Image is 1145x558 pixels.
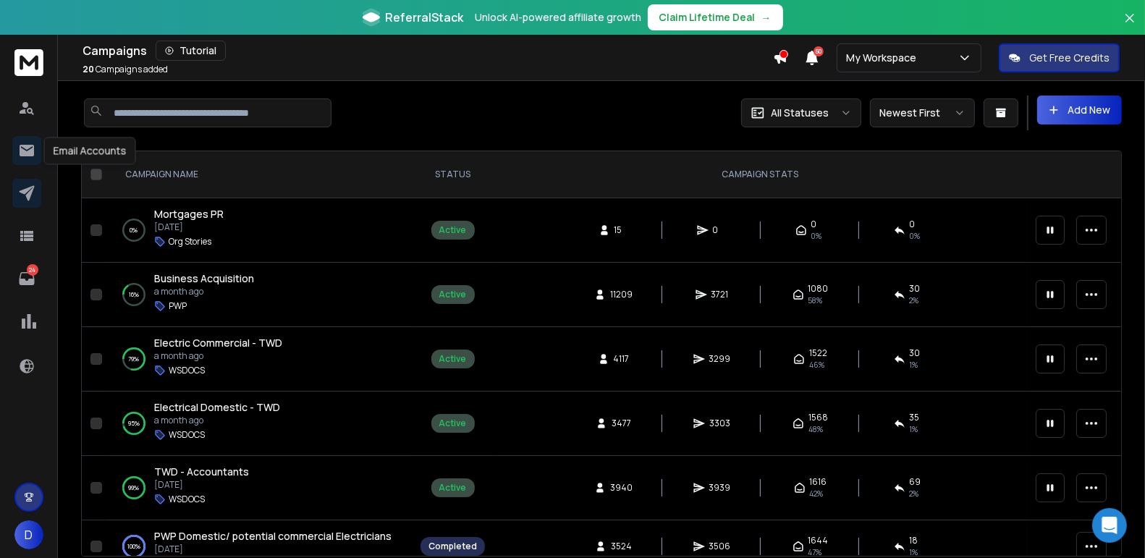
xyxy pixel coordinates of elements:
[711,289,729,300] span: 3721
[154,221,224,233] p: [DATE]
[808,295,823,306] span: 58 %
[154,336,282,350] span: Electric Commercial - TWD
[999,43,1120,72] button: Get Free Credits
[129,352,140,366] p: 79 %
[154,465,249,479] a: TWD - Accountants
[439,418,467,429] div: Active
[870,98,975,127] button: Newest First
[83,64,168,75] p: Campaigns added
[810,488,824,499] span: 42 %
[154,529,392,544] a: PWP Domestic/ potential commercial Electricians
[83,41,773,61] div: Campaigns
[108,198,412,263] td: 0%Mortgages PR[DATE]Org Stories
[154,400,280,415] a: Electrical Domestic - TWD
[610,482,633,494] span: 3940
[910,423,918,435] span: 1 %
[811,219,817,230] span: 0
[439,224,467,236] div: Active
[108,263,412,327] td: 16%Business Acquisitiona month agoPWP
[709,353,731,365] span: 3299
[476,10,642,25] p: Unlock AI-powered affiliate growth
[108,456,412,520] td: 99%TWD - Accountants[DATE]WSDOCS
[709,541,731,552] span: 3506
[156,41,226,61] button: Tutorial
[154,271,254,285] span: Business Acquisition
[154,271,254,286] a: Business Acquisition
[14,520,43,549] button: D
[127,539,140,554] p: 100 %
[128,416,140,431] p: 95 %
[129,287,139,302] p: 16 %
[108,392,412,456] td: 95%Electrical Domestic - TWDa month agoWSDOCS
[169,494,205,505] p: WSDOCS
[412,151,494,198] th: STATUS
[154,336,282,350] a: Electric Commercial - TWD
[814,46,824,56] span: 50
[811,230,822,242] span: 0%
[910,412,920,423] span: 35
[1029,51,1110,65] p: Get Free Credits
[910,219,916,230] span: 0
[154,465,249,478] span: TWD - Accountants
[910,476,921,488] span: 69
[910,359,918,371] span: 1 %
[709,482,731,494] span: 3939
[910,488,919,499] span: 2 %
[169,300,187,312] p: PWP
[83,63,94,75] span: 20
[771,106,829,120] p: All Statuses
[614,353,630,365] span: 4117
[709,418,730,429] span: 3303
[810,476,827,488] span: 1616
[846,51,922,65] p: My Workspace
[713,224,727,236] span: 0
[614,224,629,236] span: 15
[439,353,467,365] div: Active
[808,412,828,423] span: 1568
[1037,96,1122,124] button: Add New
[761,10,772,25] span: →
[1120,9,1139,43] button: Close banner
[154,400,280,414] span: Electrical Domestic - TWD
[154,544,392,555] p: [DATE]
[154,479,249,491] p: [DATE]
[129,481,140,495] p: 99 %
[808,283,829,295] span: 1080
[808,535,829,546] span: 1644
[611,541,632,552] span: 3524
[27,264,38,276] p: 24
[910,230,921,242] span: 0%
[808,423,823,435] span: 48 %
[910,295,919,306] span: 2 %
[386,9,464,26] span: ReferralStack
[169,236,211,248] p: Org Stories
[439,289,467,300] div: Active
[154,350,282,362] p: a month ago
[610,289,633,300] span: 11209
[169,365,205,376] p: WSDOCS
[494,151,1027,198] th: CAMPAIGN STATS
[910,535,918,546] span: 18
[154,286,254,297] p: a month ago
[1092,508,1127,543] div: Open Intercom Messenger
[44,137,136,164] div: Email Accounts
[910,347,921,359] span: 30
[108,327,412,392] td: 79%Electric Commercial - TWDa month agoWSDOCS
[439,482,467,494] div: Active
[154,415,280,426] p: a month ago
[648,4,783,30] button: Claim Lifetime Deal→
[910,283,921,295] span: 30
[910,546,918,558] span: 1 %
[612,418,631,429] span: 3477
[809,359,824,371] span: 46 %
[12,264,41,293] a: 24
[154,207,224,221] a: Mortgages PR
[428,541,477,552] div: Completed
[130,223,138,237] p: 0 %
[809,347,827,359] span: 1522
[808,546,822,558] span: 47 %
